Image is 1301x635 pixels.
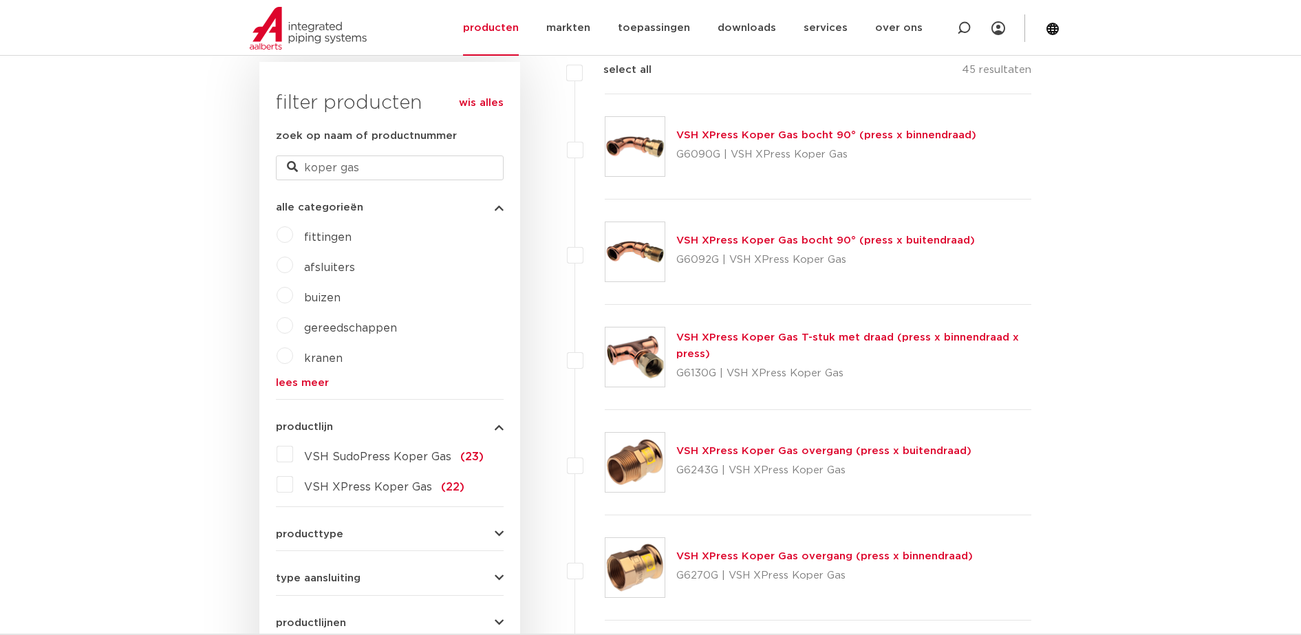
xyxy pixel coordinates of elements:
img: Thumbnail for VSH XPress Koper Gas bocht 90° (press x binnendraad) [605,117,665,176]
a: lees meer [276,378,504,388]
a: wis alles [459,95,504,111]
a: VSH XPress Koper Gas bocht 90° (press x buitendraad) [676,235,975,246]
a: VSH XPress Koper Gas overgang (press x binnendraad) [676,551,973,561]
p: 45 resultaten [962,62,1031,83]
img: Thumbnail for VSH XPress Koper Gas overgang (press x buitendraad) [605,433,665,492]
span: VSH SudoPress Koper Gas [304,451,451,462]
a: kranen [304,353,343,364]
span: alle categorieën [276,202,363,213]
button: alle categorieën [276,202,504,213]
p: G6090G | VSH XPress Koper Gas [676,144,976,166]
p: G6270G | VSH XPress Koper Gas [676,565,973,587]
a: VSH XPress Koper Gas bocht 90° (press x binnendraad) [676,130,976,140]
button: producttype [276,529,504,539]
span: type aansluiting [276,573,361,583]
a: gereedschappen [304,323,397,334]
p: G6243G | VSH XPress Koper Gas [676,460,971,482]
p: G6130G | VSH XPress Koper Gas [676,363,1032,385]
h3: filter producten [276,89,504,117]
p: G6092G | VSH XPress Koper Gas [676,249,975,271]
button: type aansluiting [276,573,504,583]
a: buizen [304,292,341,303]
span: (23) [460,451,484,462]
label: zoek op naam of productnummer [276,128,457,144]
span: productlijnen [276,618,346,628]
span: productlijn [276,422,333,432]
a: fittingen [304,232,352,243]
img: Thumbnail for VSH XPress Koper Gas overgang (press x binnendraad) [605,538,665,597]
a: afsluiters [304,262,355,273]
input: zoeken [276,155,504,180]
label: select all [583,62,652,78]
span: (22) [441,482,464,493]
img: Thumbnail for VSH XPress Koper Gas bocht 90° (press x buitendraad) [605,222,665,281]
img: Thumbnail for VSH XPress Koper Gas T-stuk met draad (press x binnendraad x press) [605,327,665,387]
button: productlijn [276,422,504,432]
a: VSH XPress Koper Gas T-stuk met draad (press x binnendraad x press) [676,332,1019,359]
span: producttype [276,529,343,539]
span: VSH XPress Koper Gas [304,482,432,493]
a: VSH XPress Koper Gas overgang (press x buitendraad) [676,446,971,456]
button: productlijnen [276,618,504,628]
